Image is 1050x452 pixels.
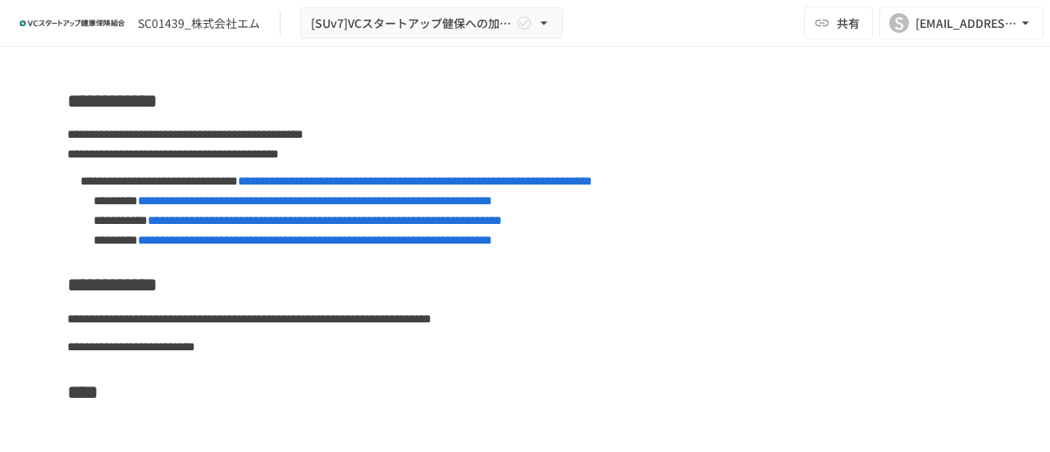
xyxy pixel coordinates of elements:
button: 共有 [804,7,873,39]
img: ZDfHsVrhrXUoWEWGWYf8C4Fv4dEjYTEDCNvmL73B7ox [20,10,125,36]
button: S[EMAIL_ADDRESS][DOMAIN_NAME] [879,7,1043,39]
button: [SUv7]VCスタートアップ健保への加入申請手続き [300,7,563,39]
div: [EMAIL_ADDRESS][DOMAIN_NAME] [915,13,1017,34]
div: S [889,13,909,33]
span: [SUv7]VCスタートアップ健保への加入申請手続き [311,13,513,34]
div: SC01439_株式会社エム [138,15,260,32]
span: 共有 [837,14,860,32]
